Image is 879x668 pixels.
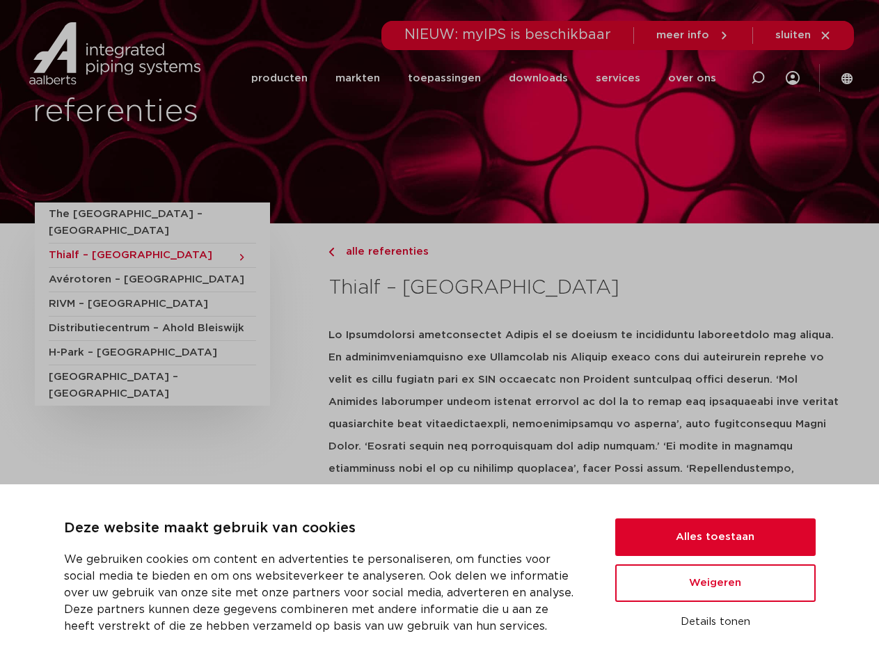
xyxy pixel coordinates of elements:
a: H-Park – [GEOGRAPHIC_DATA] [49,341,256,365]
a: Avérotoren – [GEOGRAPHIC_DATA] [49,268,256,292]
a: markten [335,51,380,105]
a: producten [251,51,308,105]
p: Deze website maakt gebruik van cookies [64,518,582,540]
button: Details tonen [615,610,816,634]
a: services [596,51,640,105]
a: alle referenties [328,244,844,260]
a: The [GEOGRAPHIC_DATA] – [GEOGRAPHIC_DATA] [49,202,256,244]
a: sluiten [775,29,832,42]
a: over ons [668,51,716,105]
a: toepassingen [408,51,481,105]
span: alle referenties [338,246,429,257]
a: Distributiecentrum – Ahold Bleiswijk [49,317,256,341]
span: meer info [656,30,709,40]
button: Weigeren [615,564,816,602]
strong: Lo Ipsumdolorsi ametconsectet Adipis el se doeiusm te incididuntu laboreetdolo mag aliqua. En adm... [328,330,839,607]
a: downloads [509,51,568,105]
a: Thialf – [GEOGRAPHIC_DATA] [49,244,256,268]
span: sluiten [775,30,811,40]
nav: Menu [251,51,716,105]
a: RIVM – [GEOGRAPHIC_DATA] [49,292,256,317]
p: We gebruiken cookies om content en advertenties te personaliseren, om functies voor social media ... [64,551,582,635]
button: Alles toestaan [615,518,816,556]
span: NIEUW: myIPS is beschikbaar [404,28,611,42]
a: [GEOGRAPHIC_DATA] – [GEOGRAPHIC_DATA] [49,365,256,406]
h1: referenties [33,90,433,134]
h3: Thialf – [GEOGRAPHIC_DATA] [328,274,844,302]
a: meer info [656,29,730,42]
img: chevron-right.svg [328,248,334,257]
